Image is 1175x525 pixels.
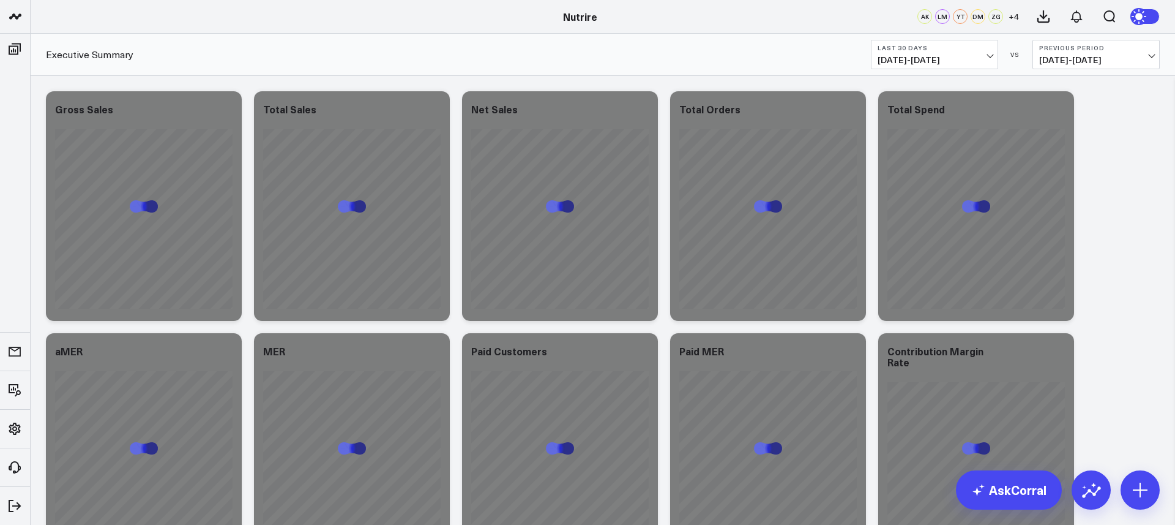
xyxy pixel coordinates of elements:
[55,102,113,116] div: Gross Sales
[1004,51,1026,58] div: VS
[1039,55,1153,65] span: [DATE] - [DATE]
[953,9,968,24] div: YT
[471,344,547,358] div: Paid Customers
[679,102,740,116] div: Total Orders
[263,102,316,116] div: Total Sales
[878,55,991,65] span: [DATE] - [DATE]
[887,102,945,116] div: Total Spend
[871,40,998,69] button: Last 30 Days[DATE]-[DATE]
[55,344,83,358] div: aMER
[563,10,597,23] a: Nutrire
[46,48,133,61] a: Executive Summary
[988,9,1003,24] div: ZG
[971,9,985,24] div: DM
[887,344,983,369] div: Contribution Margin Rate
[878,44,991,51] b: Last 30 Days
[1009,12,1019,21] span: + 4
[935,9,950,24] div: LM
[679,344,724,358] div: Paid MER
[471,102,518,116] div: Net Sales
[1006,9,1021,24] button: +4
[917,9,932,24] div: AK
[1039,44,1153,51] b: Previous Period
[263,344,285,358] div: MER
[956,470,1062,510] a: AskCorral
[1032,40,1160,69] button: Previous Period[DATE]-[DATE]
